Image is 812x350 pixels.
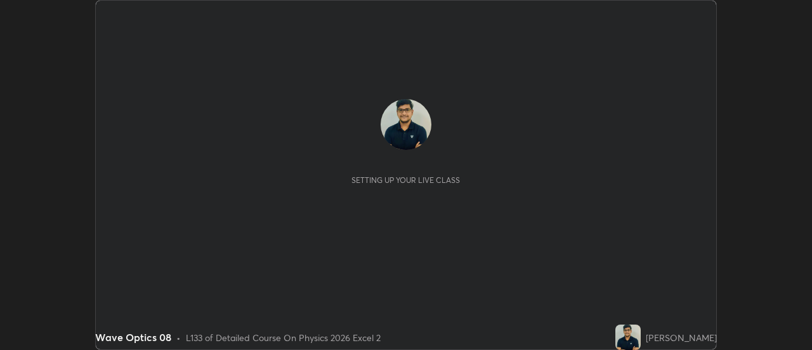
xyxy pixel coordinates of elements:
[186,331,381,344] div: L133 of Detailed Course On Physics 2026 Excel 2
[381,99,431,150] img: 4d1cdec29fc44fb582a57a96c8f13205.jpg
[351,175,460,185] div: Setting up your live class
[95,330,171,345] div: Wave Optics 08
[615,325,641,350] img: 4d1cdec29fc44fb582a57a96c8f13205.jpg
[176,331,181,344] div: •
[646,331,717,344] div: [PERSON_NAME]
